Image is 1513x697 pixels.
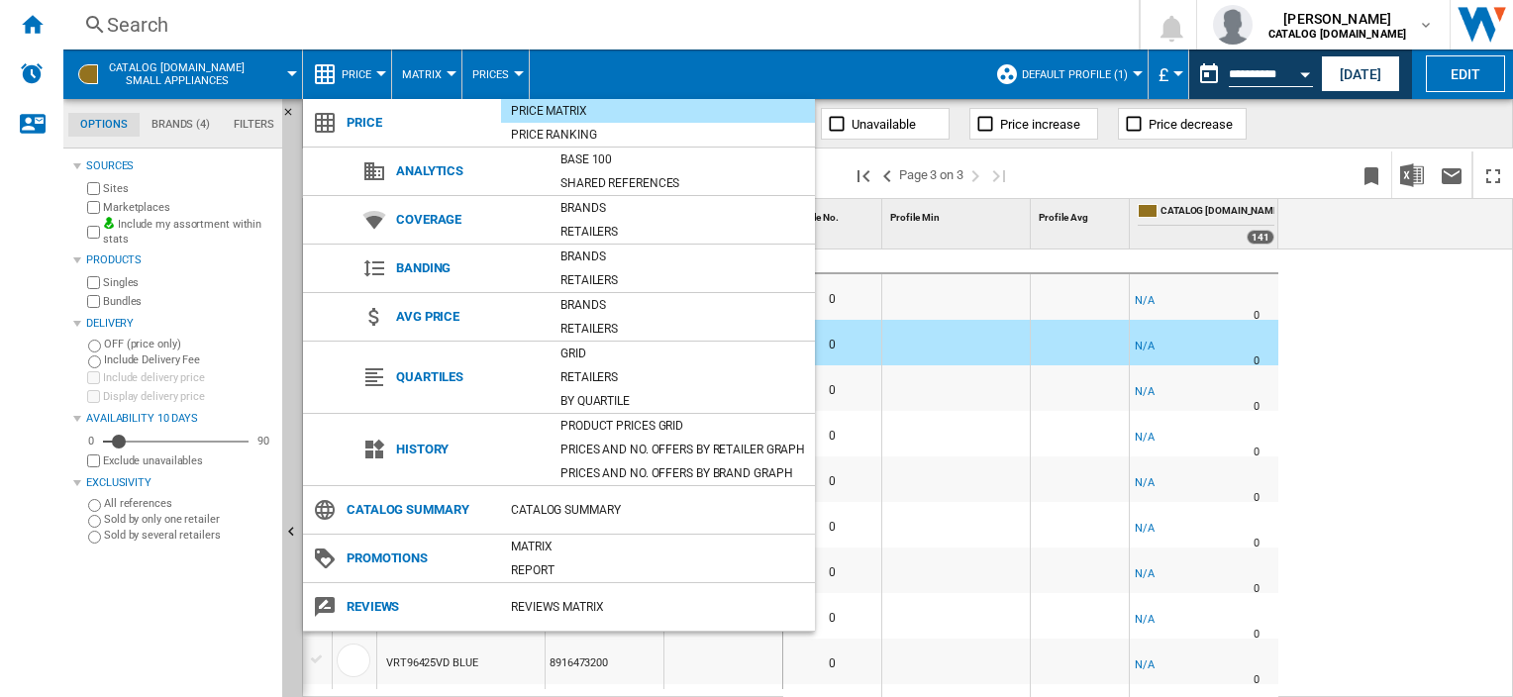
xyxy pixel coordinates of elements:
div: REVIEWS Matrix [501,597,815,617]
div: Base 100 [551,149,815,169]
div: Prices and No. offers by brand graph [551,463,815,483]
div: Price Ranking [501,125,815,145]
span: Analytics [386,157,551,185]
div: Retailers [551,319,815,339]
span: Coverage [386,206,551,234]
div: Brands [551,247,815,266]
div: Retailers [551,222,815,242]
div: Price Matrix [501,101,815,121]
div: Brands [551,295,815,315]
div: Product prices grid [551,416,815,436]
span: Reviews [337,593,501,621]
div: Prices and No. offers by retailer graph [551,440,815,459]
div: Grid [551,344,815,363]
div: Matrix [501,537,815,556]
span: Banding [386,254,551,282]
div: Report [501,560,815,580]
div: Retailers [551,270,815,290]
span: Catalog Summary [337,496,501,524]
span: Price [337,109,501,137]
div: Brands [551,198,815,218]
span: Avg price [386,303,551,331]
span: Quartiles [386,363,551,391]
span: Promotions [337,545,501,572]
div: Shared references [551,173,815,193]
span: History [386,436,551,463]
div: By quartile [551,391,815,411]
div: Catalog Summary [501,500,815,520]
div: Retailers [551,367,815,387]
